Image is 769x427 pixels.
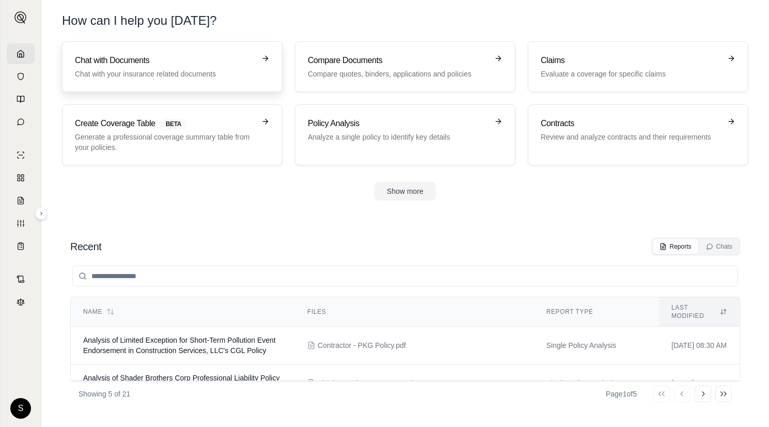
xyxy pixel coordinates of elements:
[534,327,659,364] td: Single Policy Analysis
[62,12,748,29] h1: How can I help you [DATE]?
[318,340,406,350] span: Contractor - PKG Policy.pdf
[528,104,748,165] a: ContractsReview and analyze contracts and their requirements
[75,54,255,67] h3: Chat with Documents
[83,308,283,316] div: Name
[308,117,488,130] h3: Policy Analysis
[7,167,35,188] a: Policy Comparisons
[7,145,35,165] a: Single Policy
[659,327,740,364] td: [DATE] 08:30 AM
[70,239,101,254] h2: Recent
[7,236,35,256] a: Coverage Table
[83,374,280,392] span: Analysis of Shader Brothers Corp Professional Liability Policy for Tenant Property Disposal Claim
[62,41,283,92] a: Chat with DocumentsChat with your insurance related documents
[541,69,721,79] p: Evaluate a coverage for specific claims
[653,239,698,254] button: Reports
[318,378,421,388] span: Shader Brothers PL 24-25 policy.PDF
[295,297,534,327] th: Files
[7,292,35,312] a: Legal Search Engine
[75,117,255,130] h3: Create Coverage Table
[706,242,732,251] div: Chats
[374,182,436,201] button: Show more
[541,132,721,142] p: Review and analyze contracts and their requirements
[659,364,740,402] td: [DATE] 02:44 PM
[10,7,31,28] button: Expand sidebar
[541,54,721,67] h3: Claims
[35,207,48,220] button: Expand sidebar
[7,190,35,211] a: Claim Coverage
[7,213,35,234] a: Custom Report
[83,336,276,355] span: Analysis of Limited Exception for Short-Term Pollution Event Endorsement in Construction Services...
[295,104,515,165] a: Policy AnalysisAnalyze a single policy to identify key details
[308,69,488,79] p: Compare quotes, binders, applications and policies
[7,112,35,132] a: Chat
[534,297,659,327] th: Report Type
[671,303,727,320] div: Last modified
[660,242,692,251] div: Reports
[528,41,748,92] a: ClaimsEvaluate a coverage for specific claims
[606,389,637,399] div: Page 1 of 5
[7,66,35,87] a: Documents Vault
[75,69,255,79] p: Chat with your insurance related documents
[541,117,721,130] h3: Contracts
[295,41,515,92] a: Compare DocumentsCompare quotes, binders, applications and policies
[160,118,187,130] span: BETA
[75,132,255,152] p: Generate a professional coverage summary table from your policies.
[534,364,659,402] td: Single Policy Analysis
[79,389,130,399] p: Showing 5 of 21
[14,11,27,24] img: Expand sidebar
[308,132,488,142] p: Analyze a single policy to identify key details
[700,239,739,254] button: Chats
[62,104,283,165] a: Create Coverage TableBETAGenerate a professional coverage summary table from your policies.
[7,269,35,289] a: Contract Analysis
[10,398,31,419] div: S
[7,89,35,110] a: Prompt Library
[308,54,488,67] h3: Compare Documents
[7,43,35,64] a: Home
